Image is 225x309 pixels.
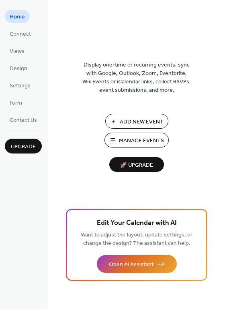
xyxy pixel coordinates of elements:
[5,96,27,109] a: Form
[109,157,164,172] button: 🚀 Upgrade
[109,261,153,269] span: Open AI Assistant
[5,27,36,40] a: Connect
[97,255,177,273] button: Open AI Assistant
[10,82,31,90] span: Settings
[10,13,25,21] span: Home
[10,99,22,107] span: Form
[5,79,35,92] a: Settings
[5,61,32,75] a: Design
[120,118,164,126] span: Add New Event
[97,218,177,229] span: Edit Your Calendar with AI
[114,160,159,171] span: 🚀 Upgrade
[5,10,30,23] a: Home
[5,44,29,57] a: Views
[11,143,36,151] span: Upgrade
[10,30,31,38] span: Connect
[5,139,42,153] button: Upgrade
[10,116,37,125] span: Contact Us
[5,113,42,126] a: Contact Us
[105,114,168,129] button: Add New Event
[81,230,192,249] span: Want to adjust the layout, update settings, or change the design? The assistant can help.
[104,133,169,147] button: Manage Events
[10,47,25,56] span: Views
[82,61,191,95] span: Display one-time or recurring events, sync with Google, Outlook, Zoom, Eventbrite, Wix Events or ...
[10,65,27,73] span: Design
[119,137,164,145] span: Manage Events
